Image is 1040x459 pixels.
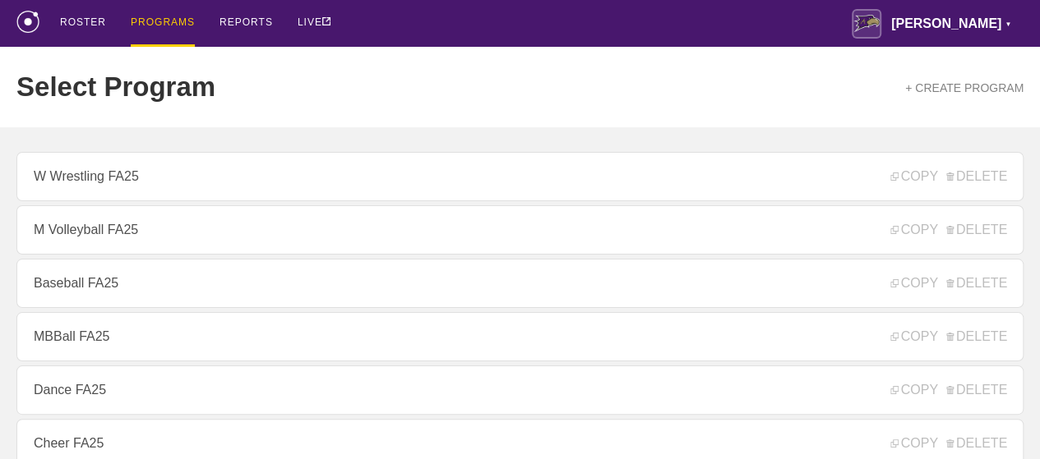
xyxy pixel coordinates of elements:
[946,383,1007,397] span: DELETE
[946,169,1007,184] span: DELETE
[890,329,937,344] span: COPY
[958,380,1040,459] iframe: Chat Widget
[890,223,937,237] span: COPY
[16,312,1024,361] a: MBBall FA25
[16,11,39,33] img: logo
[1005,18,1011,31] div: ▼
[946,276,1007,291] span: DELETE
[852,9,881,39] img: Avila
[16,152,1024,201] a: W Wrestling FA25
[905,81,1024,94] a: + CREATE PROGRAM
[890,276,937,291] span: COPY
[890,169,937,184] span: COPY
[16,365,1024,415] a: Dance FA25
[16,205,1024,255] a: M Volleyball FA25
[890,383,937,397] span: COPY
[946,329,1007,344] span: DELETE
[890,436,937,451] span: COPY
[946,223,1007,237] span: DELETE
[946,436,1007,451] span: DELETE
[16,259,1024,308] a: Baseball FA25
